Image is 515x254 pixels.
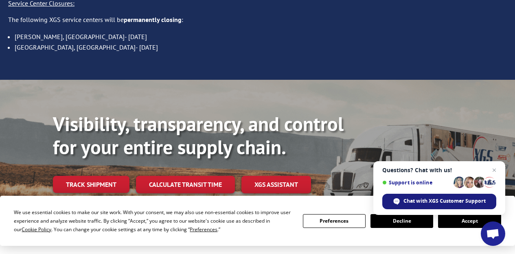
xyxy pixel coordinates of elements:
[136,176,235,193] a: Calculate transit time
[303,214,366,228] button: Preferences
[15,31,507,42] li: [PERSON_NAME], [GEOGRAPHIC_DATA]- [DATE]
[190,226,217,233] span: Preferences
[14,208,293,234] div: We use essential cookies to make our site work. With your consent, we may also use non-essential ...
[15,42,507,53] li: [GEOGRAPHIC_DATA], [GEOGRAPHIC_DATA]- [DATE]
[481,221,505,246] a: Open chat
[22,226,51,233] span: Cookie Policy
[53,176,129,193] a: Track shipment
[241,176,311,193] a: XGS ASSISTANT
[382,167,496,173] span: Questions? Chat with us!
[382,194,496,209] span: Chat with XGS Customer Support
[370,214,433,228] button: Decline
[53,111,344,160] b: Visibility, transparency, and control for your entire supply chain.
[438,214,501,228] button: Accept
[382,180,451,186] span: Support is online
[8,15,507,31] p: The following XGS service centers will be :
[403,197,486,205] span: Chat with XGS Customer Support
[124,15,182,24] strong: permanently closing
